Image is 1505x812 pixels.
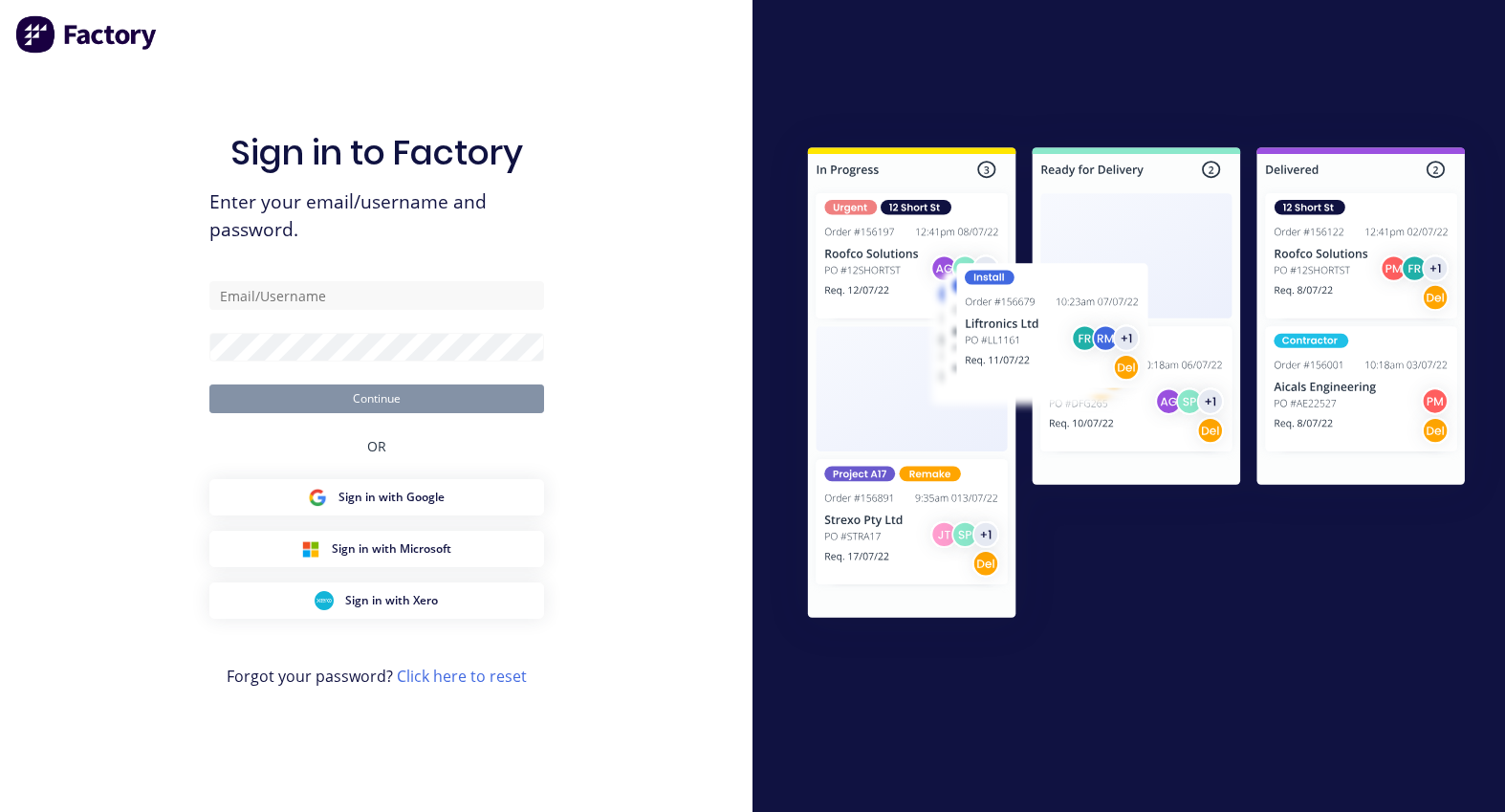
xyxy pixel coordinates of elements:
div: OR [367,413,386,479]
img: Xero Sign in [315,591,334,610]
span: Enter your email/username and password. [209,188,544,244]
img: Microsoft Sign in [301,539,320,559]
button: Google Sign inSign in with Google [209,479,544,516]
button: Continue [209,384,544,413]
h1: Sign in to Factory [230,132,523,173]
a: Click here to reset [397,666,527,687]
span: Forgot your password? [227,665,527,688]
img: Google Sign in [308,488,327,507]
button: Xero Sign inSign in with Xero [209,582,544,619]
input: Email/Username [209,281,544,310]
span: Sign in with Microsoft [332,540,451,558]
span: Sign in with Xero [345,592,438,609]
span: Sign in with Google [338,489,445,506]
img: Sign in [768,111,1505,661]
img: Factory [15,15,159,54]
button: Microsoft Sign inSign in with Microsoft [209,531,544,567]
